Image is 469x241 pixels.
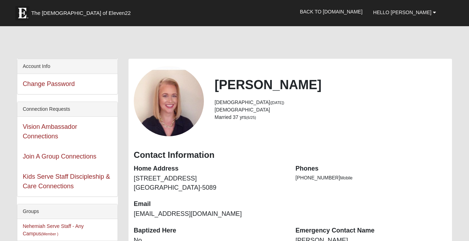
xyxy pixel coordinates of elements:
a: Join A Group Connections [23,153,96,160]
a: Back to [DOMAIN_NAME] [294,3,368,21]
li: [DEMOGRAPHIC_DATA] [215,106,447,114]
a: Nehemiah Serve Staff - Any Campus(Member ) [23,223,84,236]
dt: Home Address [134,164,285,173]
div: Account Info [17,59,118,74]
dd: [STREET_ADDRESS] [GEOGRAPHIC_DATA]-5089 [134,174,285,192]
a: Change Password [23,80,75,87]
div: Connection Requests [17,102,118,117]
img: Eleven22 logo [15,6,29,20]
dt: Emergency Contact Name [296,226,447,235]
small: (Member ) [41,232,58,236]
a: View Fullsize Photo [134,66,204,136]
li: [PHONE_NUMBER] [296,174,447,182]
span: The [DEMOGRAPHIC_DATA] of Eleven22 [31,10,131,17]
dd: [EMAIL_ADDRESS][DOMAIN_NAME] [134,210,285,219]
span: Hello [PERSON_NAME] [373,10,431,15]
dt: Email [134,200,285,209]
li: [DEMOGRAPHIC_DATA] [215,99,447,106]
small: ([DATE]) [270,101,284,105]
a: Vision Ambassador Connections [23,123,77,140]
h3: Contact Information [134,150,447,160]
li: Married 37 yrs [215,114,447,121]
small: (6/25) [246,115,256,120]
dt: Phones [296,164,447,173]
a: The [DEMOGRAPHIC_DATA] of Eleven22 [12,2,153,20]
h2: [PERSON_NAME] [215,77,447,92]
dt: Baptized Here [134,226,285,235]
span: Mobile [340,176,353,180]
div: Groups [17,204,118,219]
a: Hello [PERSON_NAME] [368,4,441,21]
a: Kids Serve Staff Discipleship & Care Connections [23,173,110,190]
